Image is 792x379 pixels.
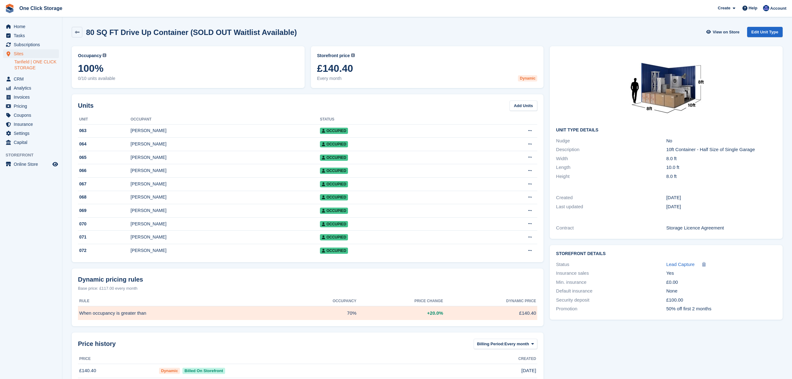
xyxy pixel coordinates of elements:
[78,115,131,125] th: Unit
[14,160,51,169] span: Online Store
[414,298,443,304] span: Price change
[3,160,59,169] a: menu
[78,63,298,74] span: 100%
[78,101,94,110] h2: Units
[14,129,51,138] span: Settings
[666,164,776,171] div: 10.0 ft
[320,194,348,200] span: Occupied
[556,146,666,153] div: Description
[718,5,730,11] span: Create
[556,224,666,232] div: Contract
[51,160,59,168] a: Preview store
[749,5,757,11] span: Help
[78,181,131,187] div: 067
[666,194,776,201] div: [DATE]
[320,208,348,214] span: Occupied
[518,75,537,81] div: Dynamic
[477,341,505,347] span: Billing Period:
[78,285,537,292] div: Base price: £117.00 every month
[505,341,529,347] span: Every month
[3,111,59,120] a: menu
[666,305,776,313] div: 50% off first 2 months
[131,141,320,147] div: [PERSON_NAME]
[763,5,769,11] img: Thomas
[347,310,356,317] span: 70%
[14,31,51,40] span: Tasks
[666,203,776,210] div: [DATE]
[3,102,59,111] a: menu
[556,137,666,145] div: Nudge
[131,127,320,134] div: [PERSON_NAME]
[666,288,776,295] div: None
[556,288,666,295] div: Default insurance
[320,141,348,147] span: Occupied
[3,93,59,101] a: menu
[78,141,131,147] div: 064
[3,75,59,83] a: menu
[78,306,284,320] td: When occupancy is greater than
[506,298,536,304] span: Dynamic price
[3,49,59,58] a: menu
[556,279,666,286] div: Min. insurance
[666,270,776,277] div: Yes
[131,234,320,240] div: [PERSON_NAME]
[3,22,59,31] a: menu
[182,368,225,374] span: Billed On Storefront
[666,297,776,304] div: £100.00
[474,339,538,349] button: Billing Period: Every month
[78,154,131,161] div: 065
[556,305,666,313] div: Promotion
[666,146,776,153] div: 10ft Container - Half Size of Single Garage
[14,22,51,31] span: Home
[556,297,666,304] div: Security deposit
[666,224,776,232] div: Storage Licence Agreement
[131,154,320,161] div: [PERSON_NAME]
[556,261,666,268] div: Status
[78,194,131,200] div: 068
[666,262,695,267] span: Lead Capture
[131,207,320,214] div: [PERSON_NAME]
[320,234,348,240] span: Occupied
[3,31,59,40] a: menu
[3,84,59,92] a: menu
[78,221,131,227] div: 070
[78,52,101,59] span: Occupancy
[14,102,51,111] span: Pricing
[78,247,131,254] div: 072
[14,59,59,71] a: Tanfield | ONE CLICK STORAGE
[3,129,59,138] a: menu
[14,93,51,101] span: Invoices
[78,339,116,348] span: Price history
[78,207,131,214] div: 069
[131,181,320,187] div: [PERSON_NAME]
[14,49,51,58] span: Sites
[770,5,786,12] span: Account
[78,296,284,306] th: Rule
[320,115,468,125] th: Status
[320,221,348,227] span: Occupied
[86,28,297,37] h2: 80 SQ FT Drive Up Container (SOLD OUT Waitlist Available)
[747,27,783,37] a: Edit Unit Type
[3,40,59,49] a: menu
[14,84,51,92] span: Analytics
[159,368,180,374] div: Dynamic
[317,75,538,82] span: Every month
[131,247,320,254] div: [PERSON_NAME]
[3,138,59,147] a: menu
[317,63,538,74] span: £140.40
[320,155,348,161] span: Occupied
[556,164,666,171] div: Length
[5,4,14,13] img: stora-icon-8386f47178a22dfd0bd8f6a31ec36ba5ce8667c1dd55bd0f319d3a0aa187defe.svg
[713,29,740,35] span: View on Store
[131,115,320,125] th: Occupant
[14,138,51,147] span: Capital
[78,364,158,378] td: £140.40
[78,75,298,82] span: 0/10 units available
[78,354,158,364] th: Price
[14,120,51,129] span: Insurance
[320,248,348,254] span: Occupied
[351,53,355,57] img: icon-info-grey-7440780725fd019a000dd9b08b2336e03edf1995a4989e88bcd33f0948082b44.svg
[666,279,776,286] div: £0.00
[556,128,776,133] h2: Unit Type details
[103,53,106,57] img: icon-info-grey-7440780725fd019a000dd9b08b2336e03edf1995a4989e88bcd33f0948082b44.svg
